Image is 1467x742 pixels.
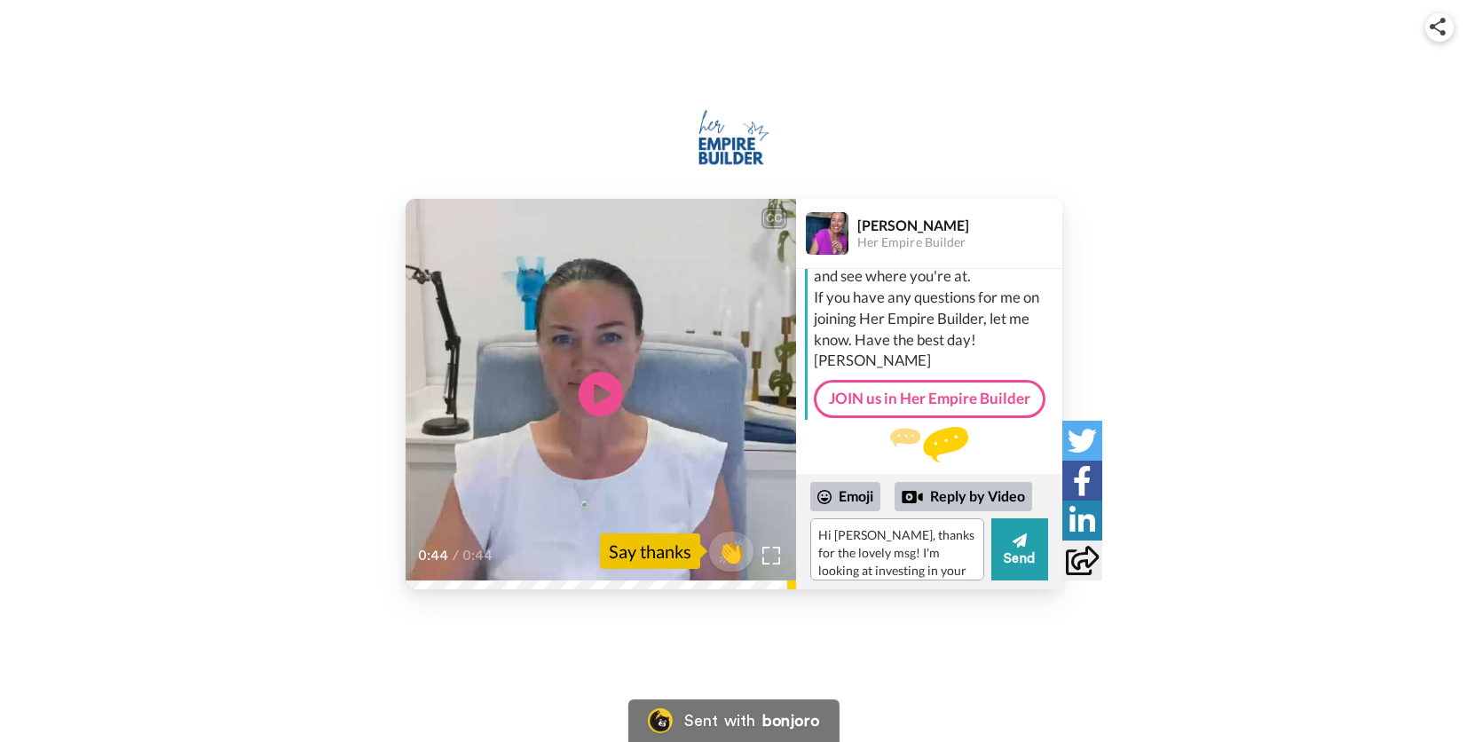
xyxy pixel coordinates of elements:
[806,212,848,255] img: Profile Image
[902,486,923,508] div: Reply by Video
[890,427,968,462] img: message.svg
[453,545,459,566] span: /
[698,101,769,172] img: logo
[600,533,700,569] div: Say thanks
[762,547,780,564] img: Full screen
[810,482,880,510] div: Emoji
[857,235,1061,250] div: Her Empire Builder
[1430,18,1446,36] img: ic_share.svg
[991,518,1048,580] button: Send
[796,427,1062,492] div: Send [PERSON_NAME] a reply.
[814,380,1045,417] a: JOIN us in Her Empire Builder
[857,217,1061,233] div: [PERSON_NAME]
[709,537,753,565] span: 👏
[763,209,785,227] div: CC
[462,545,493,566] span: 0:44
[814,201,1058,372] div: Hi [PERSON_NAME], I hope you're so great! Just wanting to send you a quick little video to say hi...
[810,518,984,580] textarea: Hi [PERSON_NAME], thanks for the lovely msg! I'm looking at investing in your
[418,545,449,566] span: 0:44
[709,532,753,572] button: 👏
[895,482,1032,512] div: Reply by Video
